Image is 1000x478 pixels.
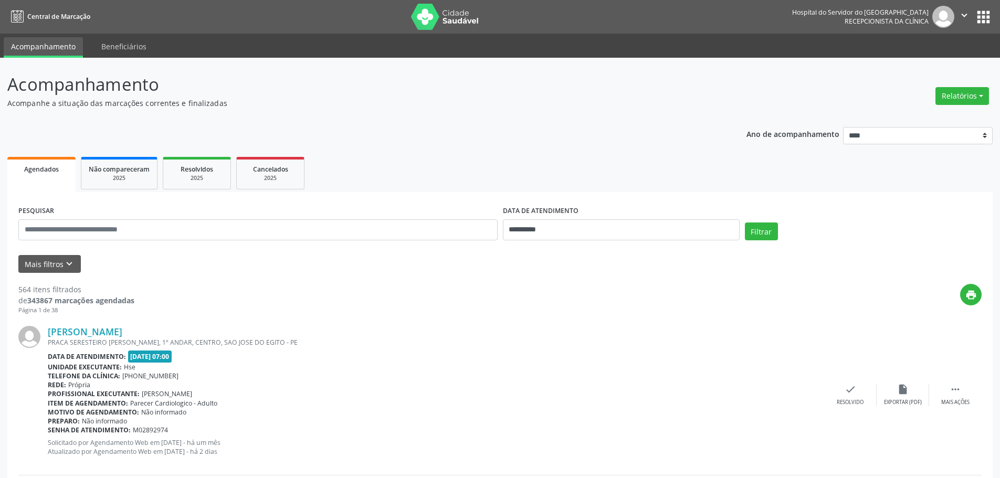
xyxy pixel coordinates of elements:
i: print [965,289,977,301]
button: Relatórios [935,87,989,105]
div: Página 1 de 38 [18,306,134,315]
img: img [932,6,954,28]
button: Mais filtroskeyboard_arrow_down [18,255,81,273]
i: insert_drive_file [897,384,909,395]
p: Solicitado por Agendamento Web em [DATE] - há um mês Atualizado por Agendamento Web em [DATE] - h... [48,438,824,456]
b: Unidade executante: [48,363,122,371]
span: M02892974 [133,426,168,434]
i:  [950,384,961,395]
b: Preparo: [48,417,80,426]
div: 2025 [89,174,150,182]
span: Hse [124,363,135,371]
div: 2025 [171,174,223,182]
label: DATA DE ATENDIMENTO [503,203,578,219]
i: check [845,384,856,395]
div: de [18,295,134,306]
strong: 343867 marcações agendadas [27,295,134,305]
span: [DATE] 07:00 [128,350,172,363]
div: PRACA SERESTEIRO [PERSON_NAME], 1º ANDAR, CENTRO, SAO JOSE DO EGITO - PE [48,338,824,347]
p: Acompanhe a situação das marcações correntes e finalizadas [7,98,697,109]
span: [PERSON_NAME] [142,389,192,398]
a: Acompanhamento [4,37,83,58]
p: Acompanhamento [7,71,697,98]
i: keyboard_arrow_down [64,258,75,270]
button: Filtrar [745,222,778,240]
span: Não compareceram [89,165,150,174]
button: apps [974,8,993,26]
div: Hospital do Servidor do [GEOGRAPHIC_DATA] [792,8,929,17]
div: 564 itens filtrados [18,284,134,295]
img: img [18,326,40,348]
a: [PERSON_NAME] [48,326,122,337]
span: Resolvidos [181,165,213,174]
b: Telefone da clínica: [48,371,120,380]
div: Resolvido [837,399,864,406]
span: Agendados [24,165,59,174]
b: Item de agendamento: [48,399,128,408]
span: Recepcionista da clínica [845,17,929,26]
span: Cancelados [253,165,288,174]
span: Não informado [141,408,186,417]
span: [PHONE_NUMBER] [122,371,178,380]
button:  [954,6,974,28]
p: Ano de acompanhamento [746,127,839,140]
label: PESQUISAR [18,203,54,219]
b: Rede: [48,380,66,389]
b: Profissional executante: [48,389,140,398]
span: Não informado [82,417,127,426]
a: Beneficiários [94,37,154,56]
button: print [960,284,982,305]
div: Mais ações [941,399,970,406]
div: Exportar (PDF) [884,399,922,406]
div: 2025 [244,174,297,182]
b: Data de atendimento: [48,352,126,361]
b: Motivo de agendamento: [48,408,139,417]
b: Senha de atendimento: [48,426,131,434]
span: Central de Marcação [27,12,90,21]
span: Própria [68,380,90,389]
i:  [959,9,970,21]
span: Parecer Cardiologico - Adulto [130,399,217,408]
a: Central de Marcação [7,8,90,25]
